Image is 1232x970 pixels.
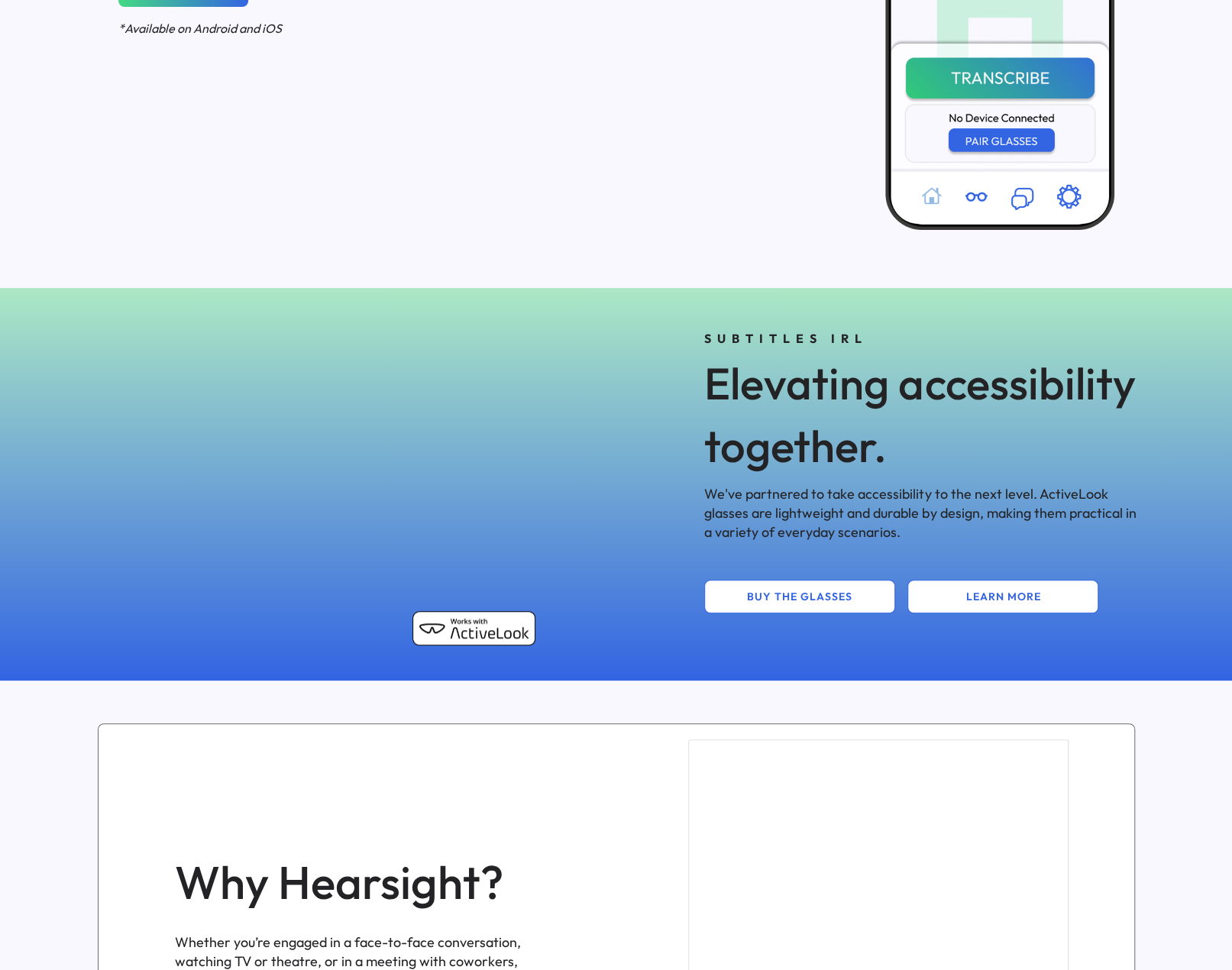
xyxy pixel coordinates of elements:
[118,20,781,37] div: *Available on Android and iOS
[175,850,578,914] div: Why Hearsight?
[704,352,1138,476] div: Elevating accessibility together.
[704,580,895,613] button: BUY THE GLASSES
[412,611,535,645] img: Works with ActiveLook badge
[907,580,1098,613] button: LEARN MORE
[704,484,1138,542] div: We've partnered to take accessibility to the next level. ActiveLook glasses are lightweight and d...
[704,330,1138,347] div: SUBTITLES IRL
